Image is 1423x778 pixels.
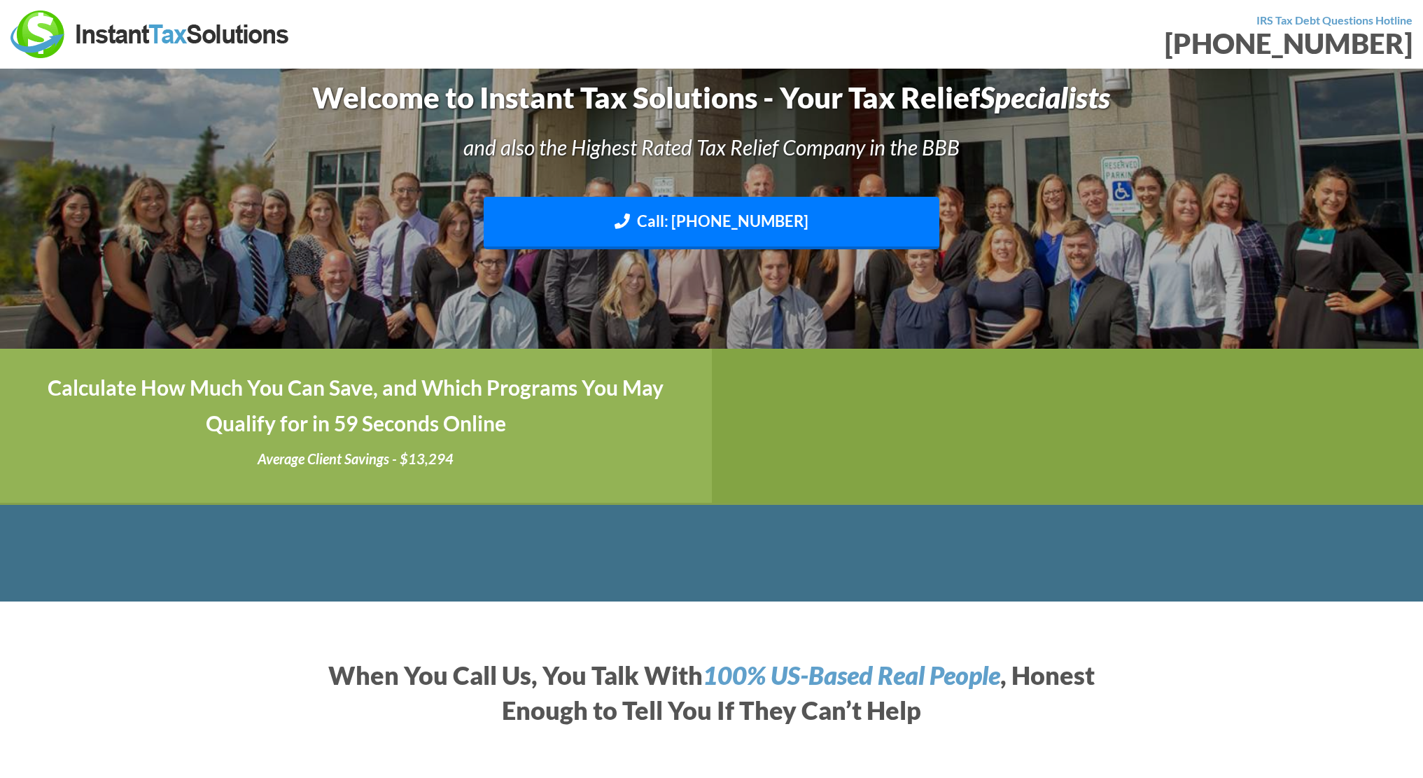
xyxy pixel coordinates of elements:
[150,132,1274,162] h3: and also the Highest Rated Tax Relief Company in the BBB
[582,526,692,581] img: CBS
[789,526,843,581] img: NBC
[980,80,1110,115] i: Specialists
[10,26,290,39] a: Instant Tax Solutions Logo
[150,77,1274,118] h1: Welcome to Instant Tax Solutions - Your Tax Relief
[706,526,775,581] img: FOX
[258,450,454,467] i: Average Client Savings - $13,294
[703,660,1000,690] i: 100% US-Based Real People
[511,526,568,581] img: ASK
[722,29,1413,57] div: [PHONE_NUMBER]
[323,658,1100,728] h2: When You Call Us, You Talk With , Honest Enough to Tell You If They Can’t Help
[440,526,497,581] img: ABC
[484,197,940,249] a: Call: [PHONE_NUMBER]
[1256,13,1413,27] strong: IRS Tax Debt Questions Hotline
[35,370,677,441] h4: Calculate How Much You Can Save, and Which Programs You May Qualify for in 59 Seconds Online
[857,526,983,581] img: Wall Street Select
[10,11,290,58] img: Instant Tax Solutions Logo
